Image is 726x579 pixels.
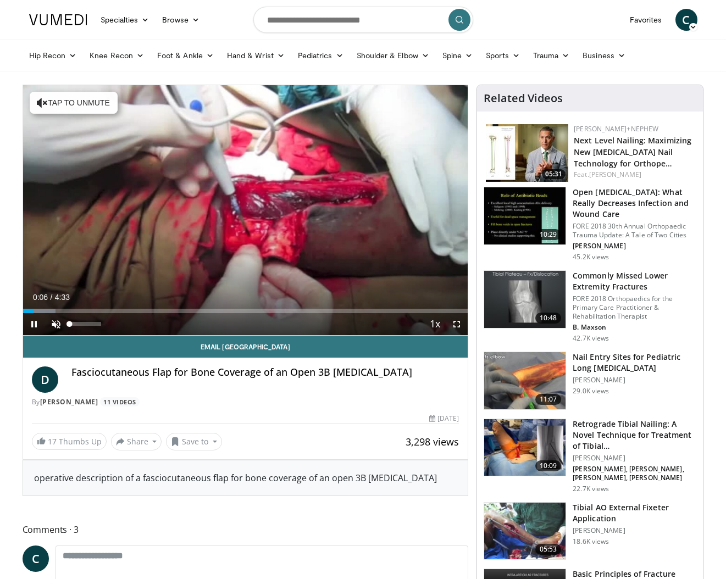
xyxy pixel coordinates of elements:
[573,485,609,493] p: 22.7K views
[83,44,151,66] a: Knee Recon
[429,414,459,424] div: [DATE]
[111,433,162,450] button: Share
[45,313,67,335] button: Unmute
[576,44,632,66] a: Business
[32,397,459,407] div: By
[166,433,222,450] button: Save to
[484,187,566,244] img: ded7be61-cdd8-40fc-98a3-de551fea390e.150x105_q85_crop-smart_upscale.jpg
[573,242,696,250] p: [PERSON_NAME]
[220,44,291,66] a: Hand & Wrist
[23,85,468,336] video-js: Video Player
[484,502,696,560] a: 05:53 Tibial AO External Fixeter Application [PERSON_NAME] 18.6K views
[573,537,609,546] p: 18.6K views
[291,44,350,66] a: Pediatrics
[573,376,696,385] p: [PERSON_NAME]
[573,526,696,535] p: [PERSON_NAME]
[535,544,562,555] span: 05:53
[573,454,696,463] p: [PERSON_NAME]
[151,44,220,66] a: Foot & Ankle
[484,92,563,105] h4: Related Videos
[55,293,70,302] span: 4:33
[350,44,436,66] a: Shoulder & Elbow
[29,14,87,25] img: VuMedi Logo
[40,397,98,407] a: [PERSON_NAME]
[573,334,609,343] p: 42.7K views
[574,135,691,169] a: Next Level Nailing: Maximizing New [MEDICAL_DATA] Nail Technology for Orthope…
[406,435,459,448] span: 3,298 views
[486,124,568,182] a: 05:31
[484,419,566,476] img: 0174d745-da45-4837-8f39-0b59b9618850.150x105_q85_crop-smart_upscale.jpg
[34,471,457,485] div: operative description of a fasciocutaneous flap for bone coverage of an open 3B [MEDICAL_DATA]
[535,394,562,405] span: 11:07
[573,465,696,482] p: [PERSON_NAME], [PERSON_NAME], [PERSON_NAME], [PERSON_NAME]
[484,352,696,410] a: 11:07 Nail Entry Sites for Pediatric Long [MEDICAL_DATA] [PERSON_NAME] 29.0K views
[535,460,562,471] span: 10:09
[23,522,469,537] span: Comments 3
[156,9,206,31] a: Browse
[436,44,479,66] a: Spine
[71,366,459,378] h4: Fasciocutaneous Flap for Bone Coverage of an Open 3B [MEDICAL_DATA]
[51,293,53,302] span: /
[23,313,45,335] button: Pause
[23,336,468,358] a: Email [GEOGRAPHIC_DATA]
[574,124,658,133] a: [PERSON_NAME]+Nephew
[30,92,118,114] button: Tap to unmute
[527,44,577,66] a: Trauma
[535,229,562,240] span: 10:29
[573,253,609,261] p: 45.2K views
[484,270,696,343] a: 10:48 Commonly Missed Lower Extremity Fractures FORE 2018 Orthopaedics for the Primary Care Pract...
[484,352,566,409] img: d5ySKFN8UhyXrjO34xMDoxOjA4MTsiGN_2.150x105_q85_crop-smart_upscale.jpg
[675,9,697,31] a: C
[48,436,57,447] span: 17
[424,313,446,335] button: Playback Rate
[573,419,696,452] h3: Retrograde Tibial Nailing: A Novel Technique for Treatment of Tibial…
[484,419,696,493] a: 10:09 Retrograde Tibial Nailing: A Novel Technique for Treatment of Tibial… [PERSON_NAME] [PERSON...
[535,313,562,324] span: 10:48
[23,545,49,572] a: C
[573,222,696,240] p: FORE 2018 30th Annual Orthopaedic Trauma Update: A Tale of Two Cities
[573,187,696,220] h3: Open [MEDICAL_DATA]: What Really Decreases Infection and Wound Care
[542,169,566,179] span: 05:31
[484,503,566,560] img: XzOTlMlQSGUnbGTX4xMDoxOjB1O8AjAz.150x105_q85_crop-smart_upscale.jpg
[573,352,696,374] h3: Nail Entry Sites for Pediatric Long [MEDICAL_DATA]
[573,387,609,396] p: 29.0K views
[253,7,473,33] input: Search topics, interventions
[70,322,101,326] div: Volume Level
[573,502,696,524] h3: Tibial AO External Fixeter Application
[23,44,84,66] a: Hip Recon
[94,9,156,31] a: Specialties
[23,309,468,313] div: Progress Bar
[623,9,669,31] a: Favorites
[479,44,527,66] a: Sports
[100,397,140,407] a: 11 Videos
[573,270,696,292] h3: Commonly Missed Lower Extremity Fractures
[484,187,696,261] a: 10:29 Open [MEDICAL_DATA]: What Really Decreases Infection and Wound Care FORE 2018 30th Annual O...
[32,433,107,450] a: 17 Thumbs Up
[32,366,58,393] a: D
[573,323,696,332] p: B. Maxson
[573,294,696,321] p: FORE 2018 Orthopaedics for the Primary Care Practitioner & Rehabilitation Therapist
[574,170,694,180] div: Feat.
[446,313,468,335] button: Fullscreen
[486,124,568,182] img: f5bb47d0-b35c-4442-9f96-a7b2c2350023.150x105_q85_crop-smart_upscale.jpg
[589,170,641,179] a: [PERSON_NAME]
[33,293,48,302] span: 0:06
[484,271,566,328] img: 4aa379b6-386c-4fb5-93ee-de5617843a87.150x105_q85_crop-smart_upscale.jpg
